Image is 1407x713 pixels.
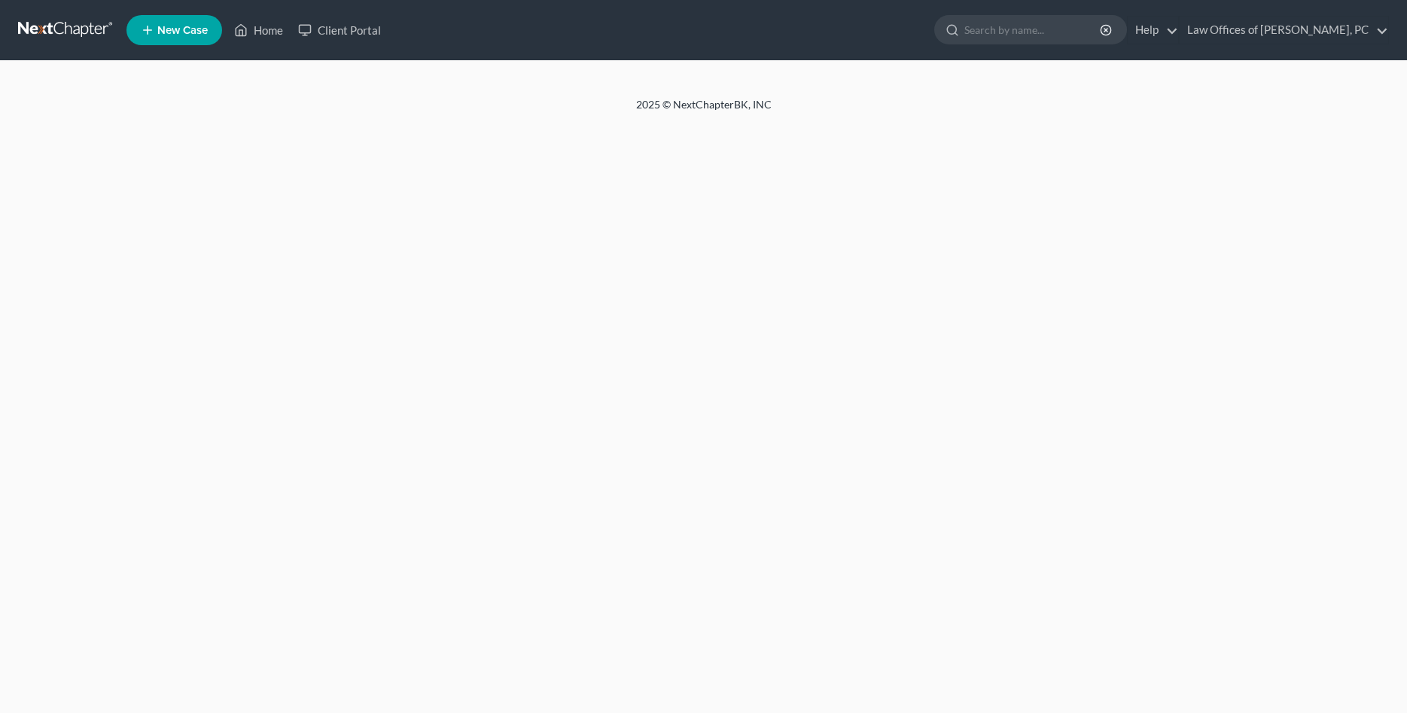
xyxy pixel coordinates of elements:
a: Help [1128,17,1178,44]
span: New Case [157,25,208,36]
div: 2025 © NextChapterBK, INC [275,97,1133,124]
a: Client Portal [291,17,388,44]
a: Law Offices of [PERSON_NAME], PC [1180,17,1388,44]
a: Home [227,17,291,44]
input: Search by name... [964,16,1102,44]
